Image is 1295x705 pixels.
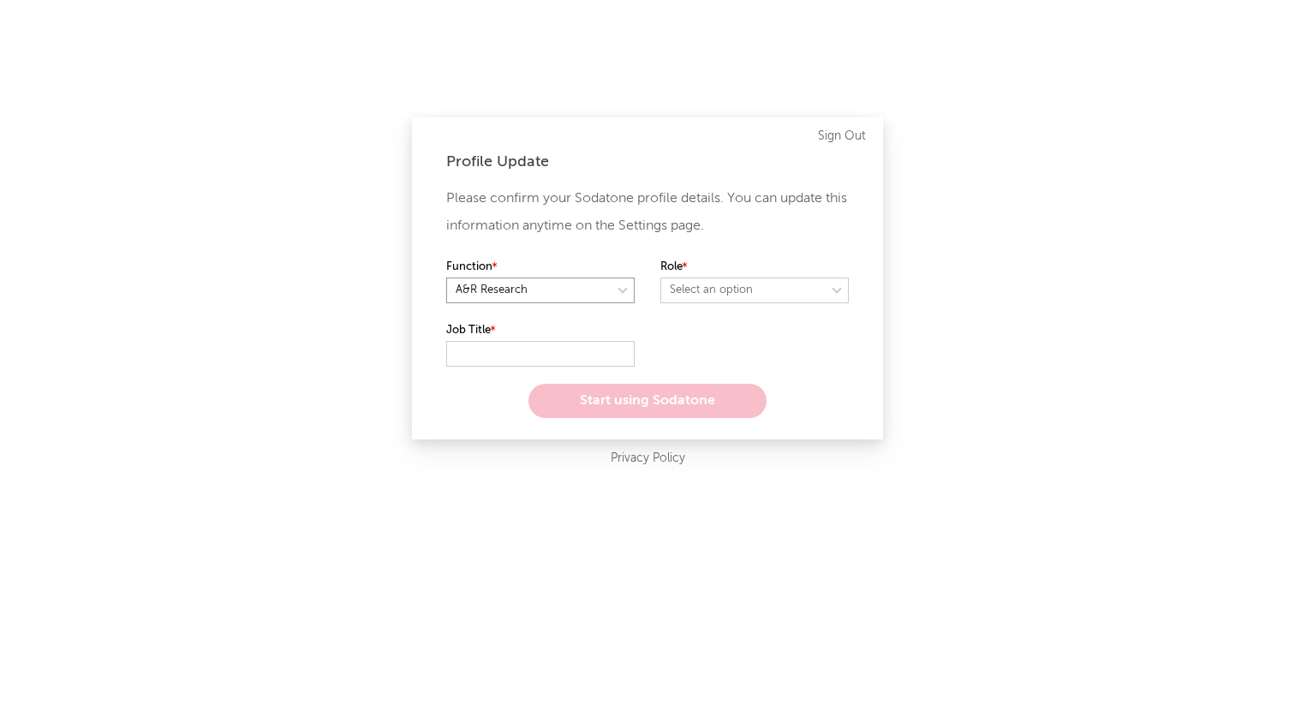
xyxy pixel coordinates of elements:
[611,448,685,469] a: Privacy Policy
[446,152,849,172] div: Profile Update
[446,257,635,278] label: Function
[818,126,866,146] a: Sign Out
[528,384,767,418] button: Start using Sodatone
[660,257,849,278] label: Role
[446,320,635,341] label: Job Title
[446,185,849,240] p: Please confirm your Sodatone profile details. You can update this information anytime on the Sett...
